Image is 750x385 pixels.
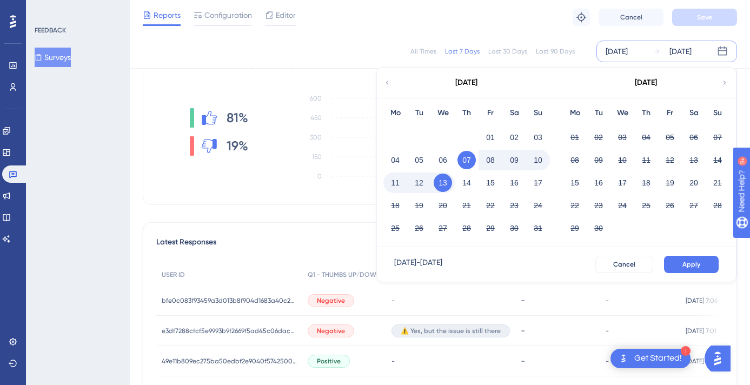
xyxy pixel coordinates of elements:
button: 29 [481,219,500,237]
span: Need Help? [25,3,68,16]
button: 15 [481,174,500,192]
div: Su [706,107,729,120]
button: 24 [613,196,632,215]
div: Last 90 Days [536,47,575,56]
div: FEEDBACK [35,26,66,35]
button: 15 [566,174,584,192]
tspan: 600 [310,95,322,102]
button: 04 [637,128,655,147]
button: 13 [685,151,703,169]
button: 31 [529,219,547,237]
button: 09 [505,151,523,169]
button: 05 [410,151,428,169]
div: Tu [587,107,610,120]
div: - [521,295,595,306]
div: Last 7 Days [445,47,480,56]
button: 01 [481,128,500,147]
div: Tu [407,107,431,120]
button: 13 [434,174,452,192]
span: - [606,327,609,335]
tspan: 450 [310,114,322,122]
button: Cancel [595,256,653,273]
button: 11 [386,174,404,192]
button: 08 [566,151,584,169]
span: Apply [682,260,700,269]
span: Configuration [204,9,252,22]
span: Positive [317,357,341,366]
span: USER ID [162,270,185,279]
div: - [521,326,595,336]
button: 30 [505,219,523,237]
button: 28 [457,219,476,237]
button: 12 [661,151,679,169]
button: 25 [637,196,655,215]
span: [DATE] 7:01 [686,327,716,335]
button: 17 [529,174,547,192]
div: [DATE] - [DATE] [394,256,442,273]
span: - [391,357,395,366]
button: 16 [505,174,523,192]
div: 9+ [74,5,80,14]
div: Th [634,107,658,120]
button: 06 [685,128,703,147]
span: bfe0c083f93459a3d013b8f904d1683a40c26a77fa4d75d52fe426587b44929d [162,296,297,305]
span: Editor [276,9,296,22]
button: 23 [505,196,523,215]
button: 08 [481,151,500,169]
button: 03 [613,128,632,147]
button: 25 [386,219,404,237]
button: 16 [589,174,608,192]
div: - [521,356,595,366]
div: 1 [681,346,691,356]
span: - [606,357,609,366]
div: Fr [479,107,502,120]
iframe: UserGuiding AI Assistant Launcher [705,342,737,375]
button: 19 [661,174,679,192]
button: 18 [637,174,655,192]
span: - [606,296,609,305]
span: Q1 - THUMBS UP/DOWN [308,270,381,279]
span: 81% [227,109,248,127]
button: Apply [664,256,719,273]
button: 10 [613,151,632,169]
button: 05 [661,128,679,147]
span: Save [697,13,712,22]
span: ⚠️ Yes, but the issue is still there [401,327,501,335]
button: 22 [481,196,500,215]
div: [DATE] [455,76,477,89]
span: - [391,296,395,305]
button: 02 [505,128,523,147]
button: 06 [434,151,452,169]
div: Get Started! [634,353,682,364]
button: 07 [708,128,727,147]
button: 21 [457,196,476,215]
span: Cancel [613,260,635,269]
tspan: 0 [317,172,322,180]
span: [DATE] 6:48 [686,357,718,366]
span: Negative [317,296,345,305]
button: Surveys [35,48,71,67]
span: [DATE] 7:06 [686,296,718,305]
button: Cancel [599,9,663,26]
button: 14 [457,174,476,192]
div: Sa [682,107,706,120]
div: Fr [658,107,682,120]
button: 12 [410,174,428,192]
button: 20 [685,174,703,192]
button: Save [672,9,737,26]
button: 01 [566,128,584,147]
div: We [610,107,634,120]
button: 23 [589,196,608,215]
button: 27 [685,196,703,215]
button: 03 [529,128,547,147]
button: 18 [386,196,404,215]
span: e3df7288cfcf5e9993b9f2669f5ad45c06dac7ce5bbfd22eabf1aa9f7ffe3f40 [162,327,297,335]
span: Latest Responses [156,236,216,255]
div: Sa [502,107,526,120]
span: Reports [154,9,181,22]
div: All Times [410,47,436,56]
div: Su [526,107,550,120]
div: [DATE] [635,76,657,89]
button: 24 [529,196,547,215]
div: Open Get Started! checklist, remaining modules: 1 [610,349,691,368]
